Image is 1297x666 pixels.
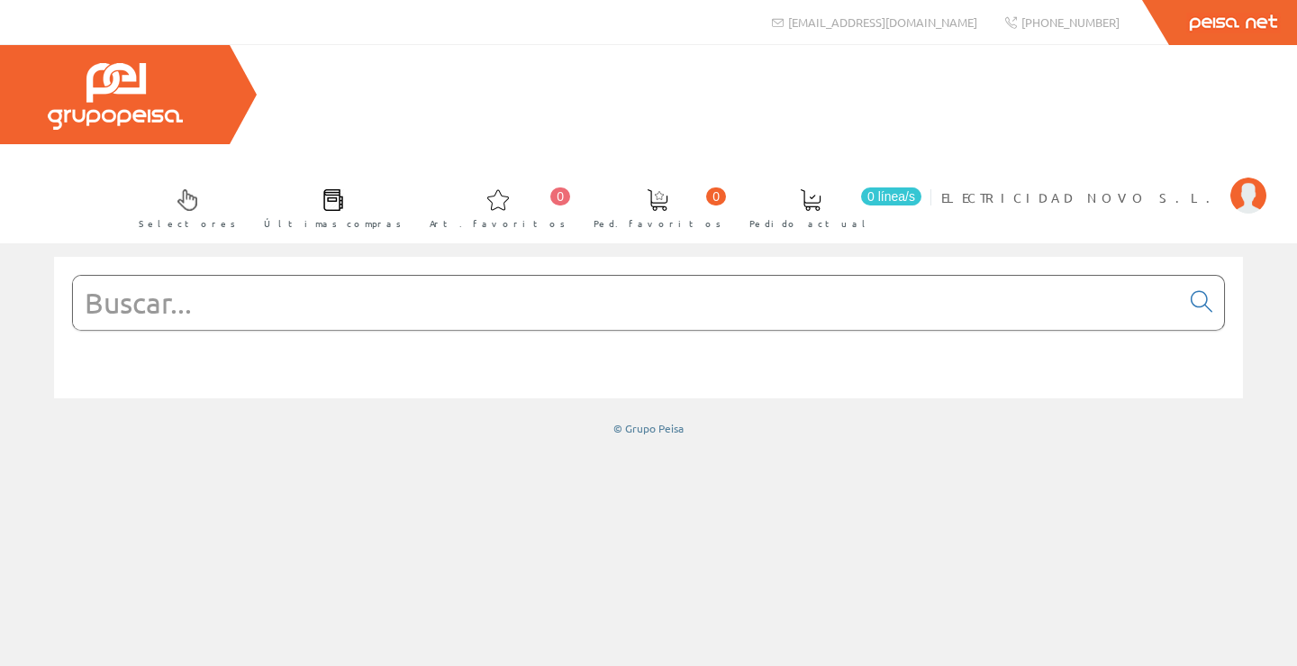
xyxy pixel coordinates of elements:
[788,14,977,30] span: [EMAIL_ADDRESS][DOMAIN_NAME]
[749,214,872,233] span: Pedido actual
[861,187,921,205] span: 0 línea/s
[121,174,245,240] a: Selectores
[73,276,1180,330] input: Buscar...
[550,187,570,205] span: 0
[941,174,1266,191] a: ELECTRICIDAD NOVO S.L.
[706,187,726,205] span: 0
[54,421,1243,436] div: © Grupo Peisa
[139,214,236,233] span: Selectores
[264,214,402,233] span: Últimas compras
[594,214,721,233] span: Ped. favoritos
[1021,14,1120,30] span: [PHONE_NUMBER]
[246,174,411,240] a: Últimas compras
[48,63,183,130] img: Grupo Peisa
[941,188,1221,206] span: ELECTRICIDAD NOVO S.L.
[430,214,566,233] span: Art. favoritos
